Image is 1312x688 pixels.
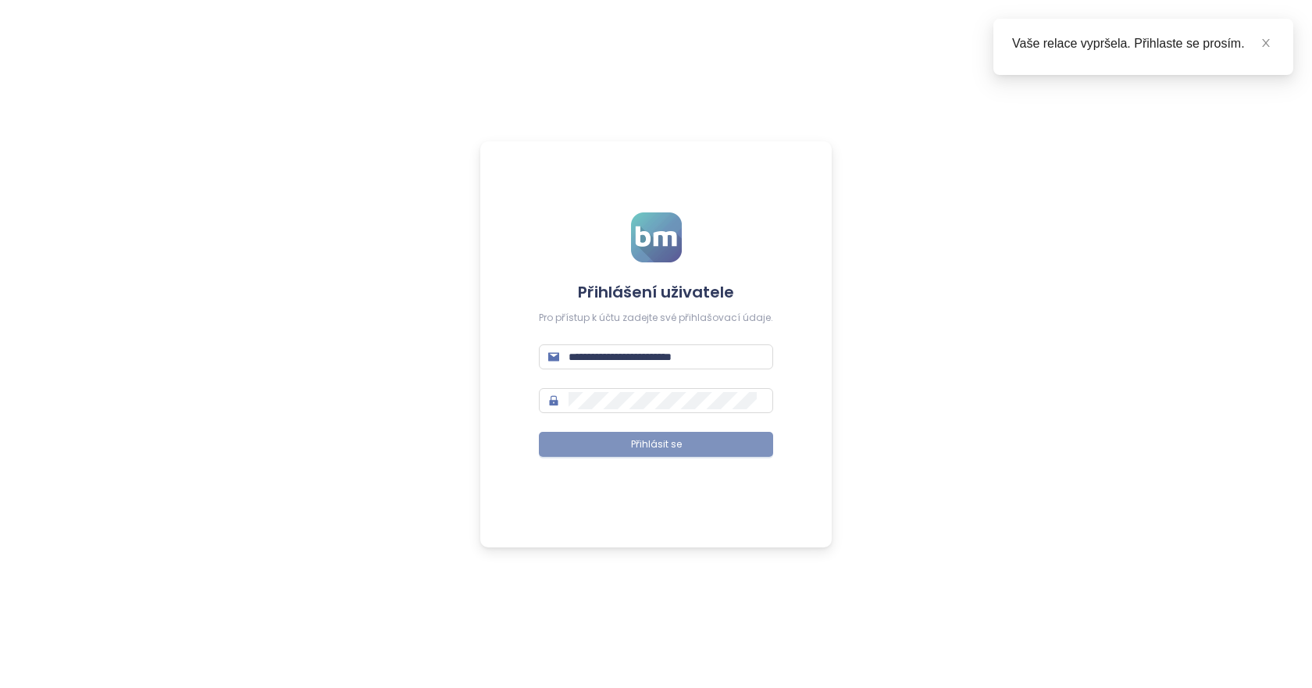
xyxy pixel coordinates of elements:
span: mail [548,351,559,362]
img: logo [631,212,682,262]
span: lock [548,395,559,406]
span: close [1260,37,1271,48]
div: Vaše relace vypršela. Přihlaste se prosím. [1012,34,1275,53]
h4: Přihlášení uživatele [539,281,773,303]
button: Přihlásit se [539,432,773,457]
div: Pro přístup k účtu zadejte své přihlašovací údaje. [539,311,773,326]
span: Přihlásit se [631,437,682,452]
